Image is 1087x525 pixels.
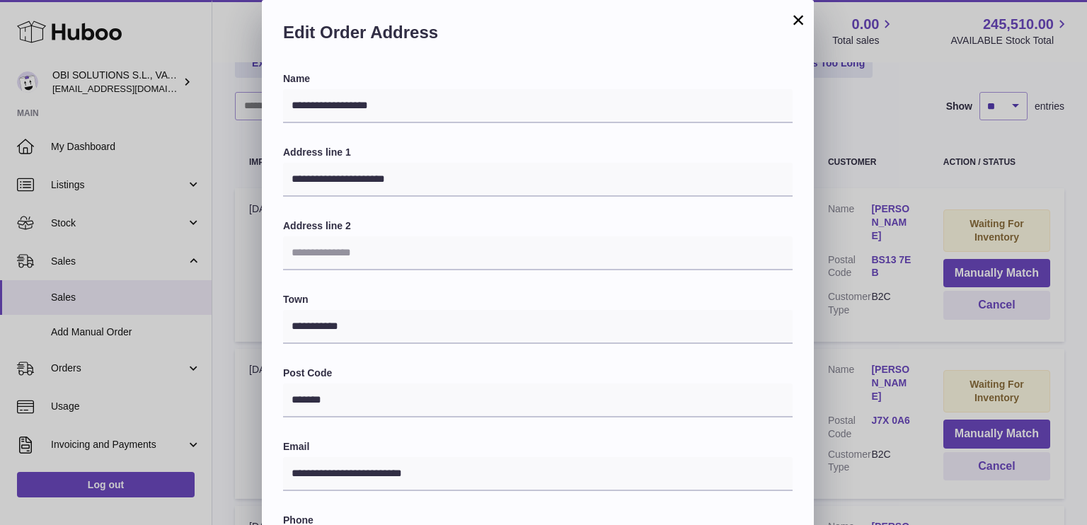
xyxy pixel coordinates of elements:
label: Name [283,72,793,86]
label: Post Code [283,367,793,380]
button: × [790,11,807,28]
label: Address line 2 [283,219,793,233]
label: Email [283,440,793,454]
h2: Edit Order Address [283,21,793,51]
label: Town [283,293,793,306]
label: Address line 1 [283,146,793,159]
